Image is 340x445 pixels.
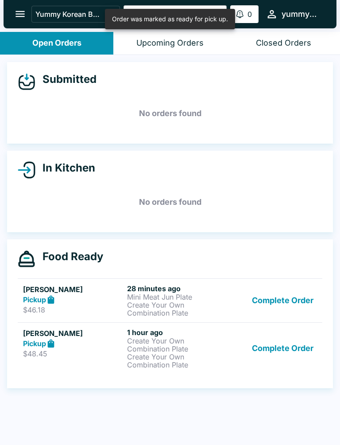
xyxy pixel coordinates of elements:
[35,250,103,263] h4: Food Ready
[127,301,228,317] p: Create Your Own Combination Plate
[31,6,120,23] button: Yummy Korean BBQ - Moanalua
[23,305,124,314] p: $46.18
[256,38,311,48] div: Closed Orders
[247,10,252,19] p: 0
[127,284,228,293] h6: 28 minutes ago
[127,293,228,301] p: Mini Meat Jun Plate
[23,339,46,348] strong: Pickup
[282,9,322,20] div: yummymoanalua
[127,353,228,369] p: Create Your Own Combination Plate
[262,4,326,23] button: yummymoanalua
[127,328,228,337] h6: 1 hour ago
[23,349,124,358] p: $48.45
[248,284,317,317] button: Complete Order
[35,10,104,19] p: Yummy Korean BBQ - Moanalua
[136,38,204,48] div: Upcoming Orders
[18,98,322,129] h5: No orders found
[23,295,46,304] strong: Pickup
[32,38,81,48] div: Open Orders
[127,337,228,353] p: Create Your Own Combination Plate
[35,73,97,86] h4: Submitted
[9,3,31,25] button: open drawer
[248,328,317,369] button: Complete Order
[18,186,322,218] h5: No orders found
[18,278,322,322] a: [PERSON_NAME]Pickup$46.1828 minutes agoMini Meat Jun PlateCreate Your Own Combination PlateComple...
[23,328,124,339] h5: [PERSON_NAME]
[112,12,228,27] div: Order was marked as ready for pick up.
[35,161,95,175] h4: In Kitchen
[18,322,322,374] a: [PERSON_NAME]Pickup$48.451 hour agoCreate Your Own Combination PlateCreate Your Own Combination P...
[23,284,124,295] h5: [PERSON_NAME]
